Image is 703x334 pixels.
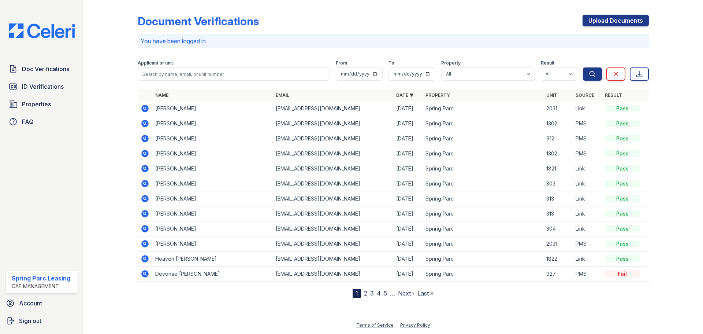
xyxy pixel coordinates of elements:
[155,92,168,98] a: Name
[573,176,602,191] td: Link
[583,15,649,26] a: Upload Documents
[398,290,414,297] a: Next ›
[384,290,387,297] a: 5
[19,316,41,325] span: Sign out
[152,161,273,176] td: [PERSON_NAME]
[152,191,273,206] td: [PERSON_NAME]
[441,60,461,66] label: Property
[152,267,273,282] td: Devonae [PERSON_NAME]
[12,283,70,290] div: CAF Management
[543,116,573,131] td: 1302
[273,116,393,131] td: [EMAIL_ADDRESS][DOMAIN_NAME]
[138,67,330,81] input: Search by name, email, or unit number
[273,146,393,161] td: [EMAIL_ADDRESS][DOMAIN_NAME]
[543,131,573,146] td: 912
[573,161,602,176] td: Link
[543,146,573,161] td: 1302
[273,131,393,146] td: [EMAIL_ADDRESS][DOMAIN_NAME]
[573,252,602,267] td: Link
[423,236,543,252] td: Spring Parc
[573,191,602,206] td: Link
[6,79,78,94] a: ID Verifications
[19,299,42,308] span: Account
[573,236,602,252] td: PMS
[393,206,423,221] td: [DATE]
[423,161,543,176] td: Spring Parc
[543,161,573,176] td: 1821
[141,37,646,45] p: You have been logged in
[152,131,273,146] td: [PERSON_NAME]
[576,92,594,98] a: Source
[393,131,423,146] td: [DATE]
[605,225,640,232] div: Pass
[370,290,374,297] a: 3
[152,146,273,161] td: [PERSON_NAME]
[396,92,414,98] a: Date ▼
[152,206,273,221] td: [PERSON_NAME]
[543,236,573,252] td: 2031
[543,267,573,282] td: 927
[605,92,622,98] a: Result
[396,322,398,328] div: |
[152,252,273,267] td: Heaven [PERSON_NAME]
[546,92,557,98] a: Unit
[22,117,34,126] span: FAQ
[393,176,423,191] td: [DATE]
[573,146,602,161] td: PMS
[364,290,367,297] a: 2
[423,101,543,116] td: Spring Parc
[273,236,393,252] td: [EMAIL_ADDRESS][DOMAIN_NAME]
[276,92,289,98] a: Email
[543,176,573,191] td: 303
[393,101,423,116] td: [DATE]
[423,131,543,146] td: Spring Parc
[273,221,393,236] td: [EMAIL_ADDRESS][DOMAIN_NAME]
[390,289,395,298] span: …
[393,146,423,161] td: [DATE]
[605,195,640,202] div: Pass
[605,120,640,127] div: Pass
[573,267,602,282] td: PMS
[605,105,640,112] div: Pass
[6,114,78,129] a: FAQ
[393,267,423,282] td: [DATE]
[3,313,81,328] a: Sign out
[543,221,573,236] td: 304
[273,176,393,191] td: [EMAIL_ADDRESS][DOMAIN_NAME]
[423,267,543,282] td: Spring Parc
[543,206,573,221] td: 313
[273,206,393,221] td: [EMAIL_ADDRESS][DOMAIN_NAME]
[152,116,273,131] td: [PERSON_NAME]
[353,289,361,298] div: 1
[393,236,423,252] td: [DATE]
[573,221,602,236] td: Link
[573,131,602,146] td: PMS
[273,161,393,176] td: [EMAIL_ADDRESS][DOMAIN_NAME]
[423,206,543,221] td: Spring Parc
[6,97,78,111] a: Properties
[393,161,423,176] td: [DATE]
[423,191,543,206] td: Spring Parc
[605,135,640,142] div: Pass
[393,252,423,267] td: [DATE]
[393,116,423,131] td: [DATE]
[393,221,423,236] td: [DATE]
[138,60,173,66] label: Applicant or unit
[273,252,393,267] td: [EMAIL_ADDRESS][DOMAIN_NAME]
[138,15,259,28] div: Document Verifications
[152,101,273,116] td: [PERSON_NAME]
[573,101,602,116] td: Link
[423,252,543,267] td: Spring Parc
[3,296,81,311] a: Account
[377,290,381,297] a: 4
[543,101,573,116] td: 2031
[605,240,640,247] div: Pass
[356,322,394,328] a: Terms of Service
[423,116,543,131] td: Spring Parc
[605,255,640,263] div: Pass
[273,191,393,206] td: [EMAIL_ADDRESS][DOMAIN_NAME]
[423,221,543,236] td: Spring Parc
[605,180,640,187] div: Pass
[152,236,273,252] td: [PERSON_NAME]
